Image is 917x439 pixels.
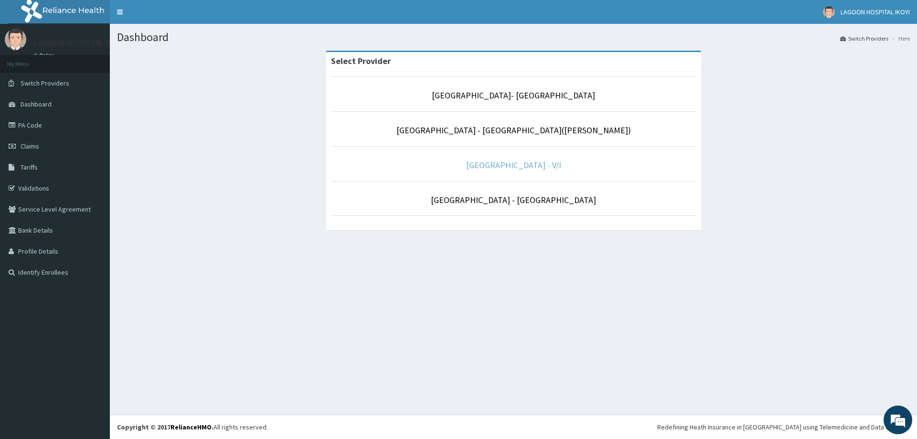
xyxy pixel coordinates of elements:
a: RelianceHMO [171,423,212,431]
span: LAGOON HOSPITAL IKOYI [841,8,910,16]
h1: Dashboard [117,31,910,43]
a: [GEOGRAPHIC_DATA]- [GEOGRAPHIC_DATA] [432,90,595,101]
a: [GEOGRAPHIC_DATA] - [GEOGRAPHIC_DATA] [431,194,596,205]
li: Here [889,34,910,43]
img: User Image [823,6,835,18]
span: Claims [21,142,39,150]
div: Redefining Heath Insurance in [GEOGRAPHIC_DATA] using Telemedicine and Data Science! [657,422,910,432]
a: [GEOGRAPHIC_DATA] - [GEOGRAPHIC_DATA]([PERSON_NAME]) [396,125,631,136]
span: Dashboard [21,100,52,108]
strong: Select Provider [331,55,391,66]
a: Switch Providers [840,34,888,43]
a: [GEOGRAPHIC_DATA] - V/I [466,160,561,171]
img: User Image [5,29,26,50]
span: Tariffs [21,163,38,171]
strong: Copyright © 2017 . [117,423,213,431]
p: LAGOON HOSPITAL IKOYI [33,39,126,47]
span: Switch Providers [21,79,69,87]
a: Online [33,52,56,59]
footer: All rights reserved. [110,415,917,439]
